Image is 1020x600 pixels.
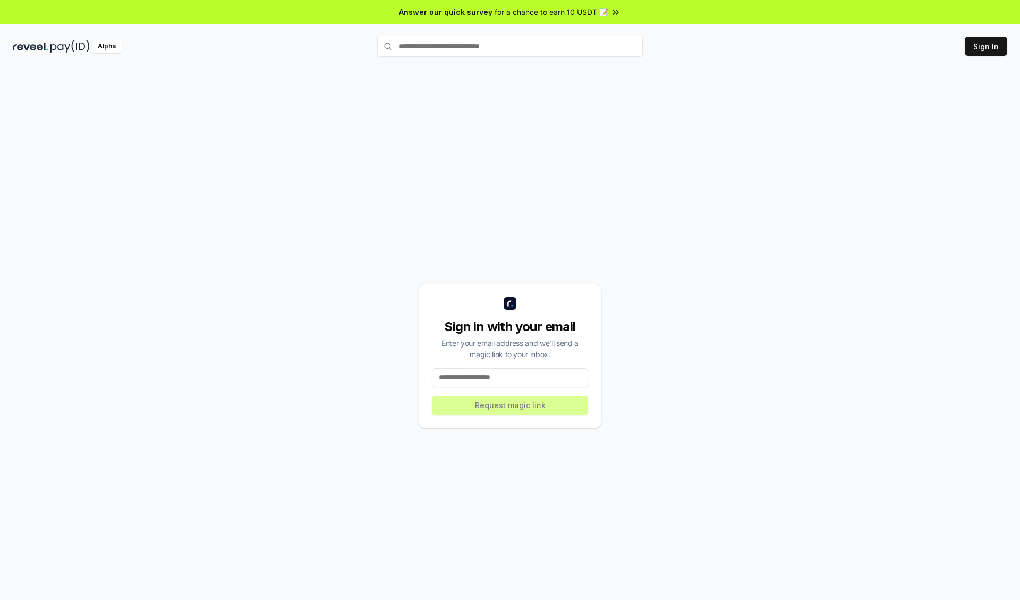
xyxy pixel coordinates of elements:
img: reveel_dark [13,40,48,53]
div: Enter your email address and we’ll send a magic link to your inbox. [432,337,588,360]
button: Sign In [965,37,1007,56]
div: Alpha [92,40,122,53]
span: for a chance to earn 10 USDT 📝 [495,6,608,18]
span: Answer our quick survey [399,6,492,18]
img: logo_small [504,297,516,310]
div: Sign in with your email [432,318,588,335]
img: pay_id [50,40,90,53]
